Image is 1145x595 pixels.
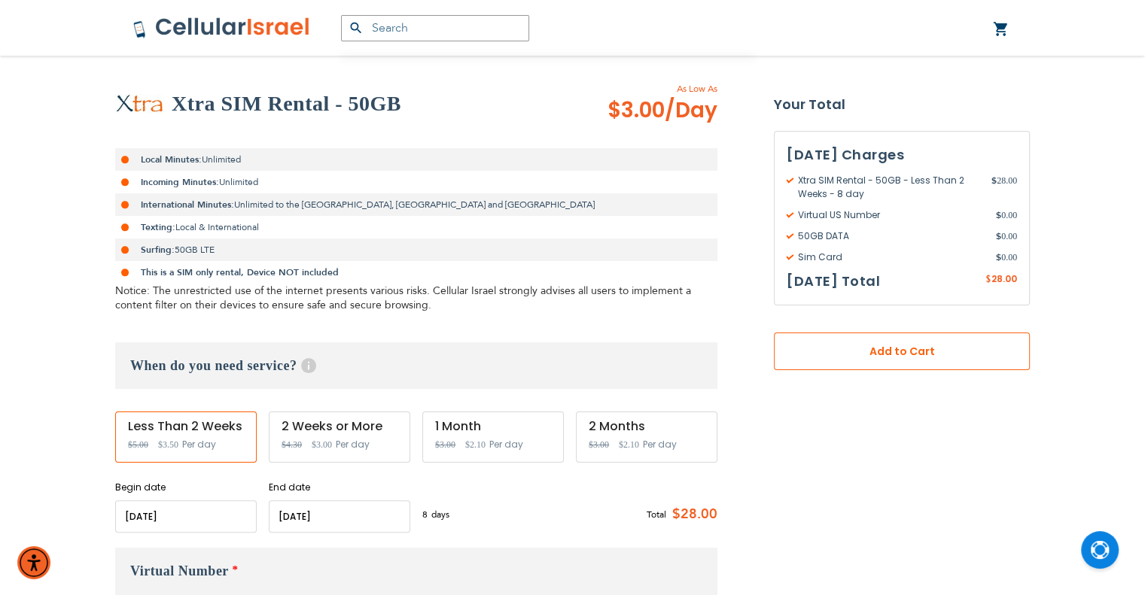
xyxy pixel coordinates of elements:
span: $ [996,208,1001,222]
span: Add to Cart [824,344,980,360]
span: $3.50 [158,439,178,450]
span: Per day [643,438,677,451]
h2: Xtra SIM Rental - 50GB [172,89,401,119]
span: 50GB DATA [787,229,996,243]
li: Local & International [115,216,717,238]
li: Unlimited [115,148,717,171]
span: $5.00 [128,439,148,450]
li: 50GB LTE [115,238,717,261]
strong: Local Minutes: [141,153,202,165]
h3: [DATE] Charges [787,144,1017,166]
strong: Surfing: [141,244,175,256]
span: $2.10 [619,439,639,450]
h3: [DATE] Total [787,270,880,293]
span: Help [301,358,316,373]
div: Accessibility Menu [17,546,50,579]
div: 1 Month [435,420,551,433]
strong: Texting: [141,221,175,233]
span: Virtual US Number [787,208,996,222]
span: Virtual Number [130,563,229,578]
span: 28.00 [991,272,1017,285]
span: 0.00 [996,250,1017,264]
span: $3.00 [608,96,717,126]
div: 2 Months [589,420,705,433]
span: Per day [336,438,370,451]
span: $3.00 [435,439,455,450]
label: Begin date [115,481,257,494]
strong: This is a SIM only rental, Device NOT included [141,266,339,278]
h3: When do you need service? [115,342,717,389]
button: Add to Cart [774,332,1030,370]
li: Unlimited to the [GEOGRAPHIC_DATA], [GEOGRAPHIC_DATA] and [GEOGRAPHIC_DATA] [115,193,717,216]
span: As Low As [567,82,717,96]
input: MM/DD/YYYY [269,500,410,533]
input: Search [341,15,529,41]
span: $3.00 [312,439,332,450]
span: $ [996,229,1001,243]
li: Unlimited [115,171,717,193]
img: Xtra SIM Rental - 50GB [115,94,164,114]
input: MM/DD/YYYY [115,500,257,533]
span: Total [647,508,666,521]
span: $28.00 [666,503,717,526]
span: $ [985,273,991,287]
strong: Incoming Minutes: [141,176,219,188]
span: Per day [489,438,523,451]
span: $3.00 [589,439,609,450]
span: /Day [665,96,717,126]
span: Xtra SIM Rental - 50GB - Less Than 2 Weeks - 8 day [787,174,991,201]
span: $4.30 [282,439,302,450]
span: $ [996,250,1001,264]
img: Cellular Israel [132,17,311,39]
span: $2.10 [465,439,486,450]
div: Less Than 2 Weeks [128,420,244,433]
label: End date [269,481,410,494]
span: 8 [422,508,431,521]
span: Per day [182,438,216,451]
span: $ [991,174,997,187]
div: 2 Weeks or More [282,420,397,433]
strong: Your Total [774,93,1030,116]
span: 0.00 [996,208,1017,222]
span: 0.00 [996,229,1017,243]
span: 28.00 [991,174,1017,201]
div: Notice: The unrestricted use of the internet presents various risks. Cellular Israel strongly adv... [115,284,717,312]
span: days [431,508,449,521]
strong: International Minutes: [141,199,234,211]
span: Sim Card [787,250,996,264]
